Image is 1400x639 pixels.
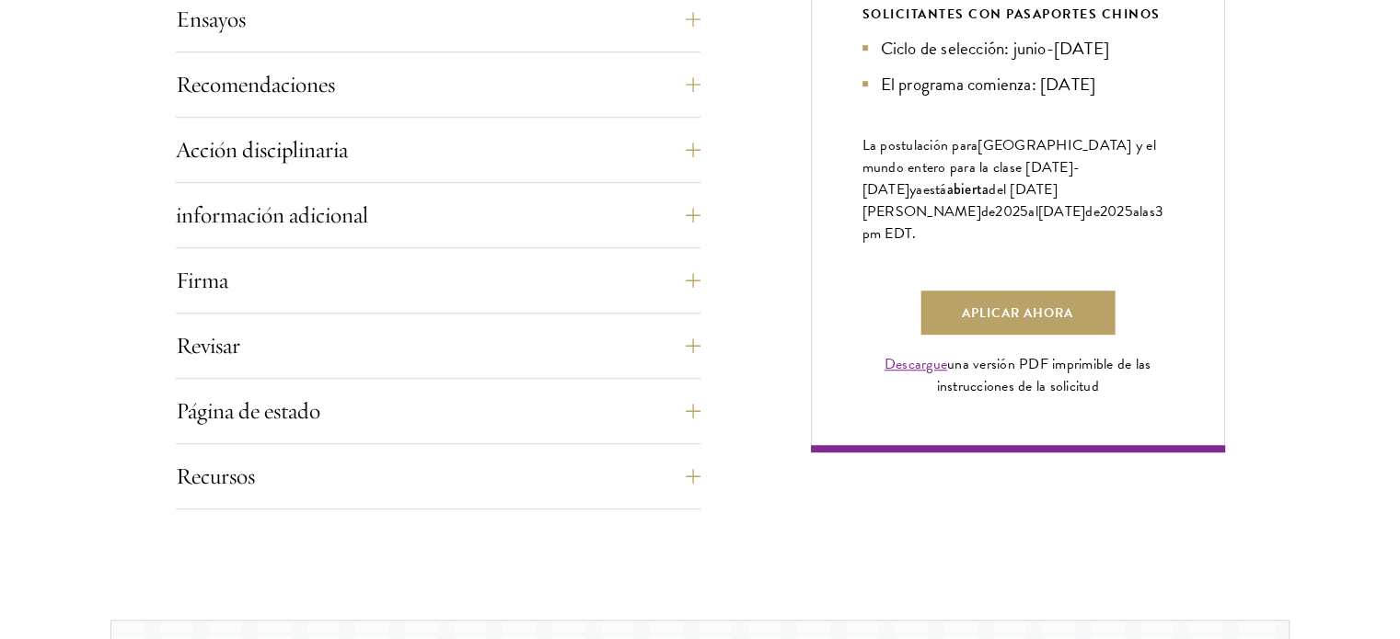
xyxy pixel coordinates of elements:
[176,193,700,237] button: información adicional
[862,178,1058,223] font: del [DATE][PERSON_NAME]
[176,266,228,294] font: Firma
[176,396,320,425] font: Página de estado
[862,134,978,156] font: La postulación para
[862,5,1161,24] font: SOLICITANTES CON PASAPORTES CHINOS
[995,200,1028,223] font: 2025
[881,35,1109,62] font: Ciclo de selección: junio-[DATE]
[1038,200,1086,223] font: [DATE]
[936,353,1151,397] font: una versión PDF imprimible de las instrucciones de la solicitud
[1133,200,1140,223] font: a
[176,331,240,359] font: Revisar
[862,200,1164,245] font: 3 pm EDT.
[176,70,335,98] font: Recomendaciones
[862,134,1156,200] font: [GEOGRAPHIC_DATA] y el mundo entero para la clase [DATE]-[DATE]
[176,135,348,164] font: Acción disciplinaria
[1085,200,1100,223] font: de
[923,178,947,200] font: está
[962,303,1073,323] font: Aplicar ahora
[176,389,700,433] button: Página de estado
[885,353,947,375] a: Descargue
[981,200,996,223] font: de
[947,178,989,200] font: abierta
[176,128,700,172] button: Acción disciplinaria
[881,71,1096,97] font: El programa comienza: [DATE]
[909,178,923,200] font: ya
[176,5,246,33] font: Ensayos
[176,324,700,368] button: Revisar
[1100,200,1133,223] font: 2025
[1028,200,1038,223] font: al
[176,258,700,302] button: Firma
[176,454,700,498] button: Recursos
[920,291,1115,335] a: Aplicar ahora
[176,63,700,107] button: Recomendaciones
[176,462,255,490] font: Recursos
[1140,200,1155,223] font: las
[176,200,368,229] font: información adicional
